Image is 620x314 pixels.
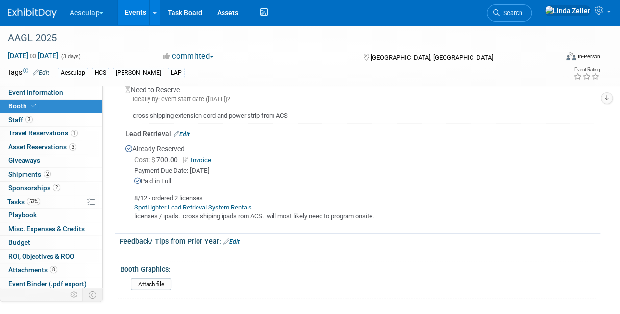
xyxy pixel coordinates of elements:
div: Payment Due Date: [DATE] [134,166,593,176]
i: Booth reservation complete [31,103,36,108]
a: Booth [0,100,102,113]
span: to [28,52,38,60]
a: Playbook [0,209,102,222]
span: Budget [8,238,30,246]
span: 1 [71,130,78,137]
span: Staff [8,116,33,124]
img: Format-Inperson.png [566,52,576,60]
div: Lead Retrieval [125,129,593,139]
div: Booth Graphics: [120,262,596,274]
span: Giveaways [8,157,40,164]
img: ExhibitDay [8,8,57,18]
span: 3 [25,116,33,123]
div: Paid in Full [134,177,593,186]
a: Tasks53% [0,195,102,209]
a: Edit [33,69,49,76]
span: Event Information [8,88,63,96]
a: Travel Reservations1 [0,127,102,140]
div: [PERSON_NAME] [113,68,164,78]
a: Edit [174,131,190,138]
a: Event Information [0,86,102,99]
a: Asset Reservations3 [0,140,102,154]
div: Aesculap [58,68,88,78]
span: 2 [53,184,60,191]
span: Misc. Expenses & Credits [8,225,85,233]
button: Committed [159,52,218,62]
span: Shipments [8,170,51,178]
a: Invoice [183,157,215,164]
div: Already Reserved [125,139,593,221]
a: Shipments2 [0,168,102,181]
a: Misc. Expenses & Credits [0,222,102,235]
a: Search [487,4,532,22]
a: Budget [0,236,102,249]
div: Need to Reserve [125,80,593,121]
span: 8 [50,266,57,273]
a: ROI, Objectives & ROO [0,250,102,263]
div: AAGL 2025 [4,29,550,47]
span: Search [500,9,522,17]
span: Cost: $ [134,156,156,164]
a: Giveaways [0,154,102,167]
div: Event Format [514,51,600,66]
a: SpotLighter Lead Retrieval System Rentals [134,204,252,211]
div: Ideally by: event start date ([DATE])? [125,95,593,104]
span: ROI, Objectives & ROO [8,252,74,260]
img: Linda Zeller [545,5,591,16]
td: Tags [7,67,49,78]
div: cross shipping extension cord and power strip from ACS [125,104,593,121]
a: Attachments8 [0,263,102,277]
span: Playbook [8,211,37,219]
a: Sponsorships2 [0,182,102,195]
span: Tasks [7,198,40,206]
span: Travel Reservations [8,129,78,137]
span: 700.00 [134,156,182,164]
div: 8/12 - ordered 2 licenses licenses / ipads. cross shiping ipads rom ACS. will most likely need to... [125,186,593,221]
span: Event Binder (.pdf export) [8,280,87,288]
span: 53% [27,198,40,205]
a: Event Binder (.pdf export) [0,277,102,290]
a: Staff3 [0,113,102,127]
td: Toggle Event Tabs [83,288,103,301]
div: LAP [168,68,185,78]
span: Sponsorships [8,184,60,192]
a: Edit [223,238,240,245]
span: Asset Reservations [8,143,76,151]
div: Event Rating [573,67,600,72]
span: Booth [8,102,38,110]
div: In-Person [577,53,600,60]
span: 2 [44,170,51,178]
span: [GEOGRAPHIC_DATA], [GEOGRAPHIC_DATA] [370,54,493,61]
span: 3 [69,143,76,151]
div: Feedback/ Tips from Prior Year: [120,234,600,247]
span: (3 days) [60,53,81,60]
div: HCS [92,68,109,78]
span: [DATE] [DATE] [7,52,59,60]
td: Personalize Event Tab Strip [66,288,83,301]
span: Attachments [8,266,57,274]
